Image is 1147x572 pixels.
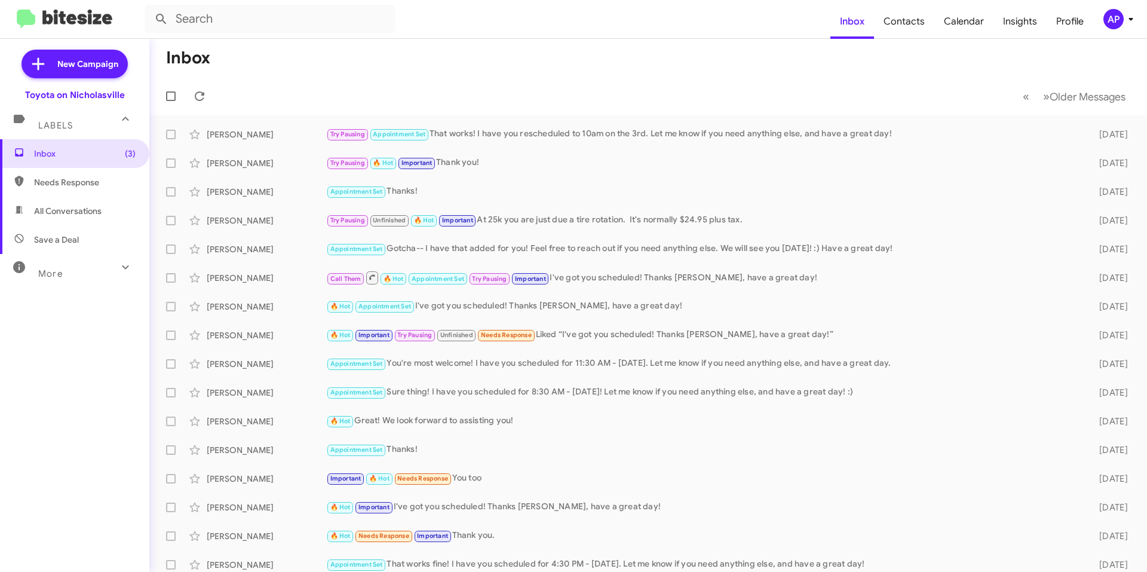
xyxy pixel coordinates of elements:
div: AP [1103,9,1124,29]
button: Previous [1016,84,1036,109]
div: [PERSON_NAME] [207,186,326,198]
div: Thanks! [326,443,1080,457]
span: Needs Response [358,532,409,540]
span: 🔥 Hot [330,503,351,511]
div: [DATE] [1080,415,1137,427]
a: Insights [993,4,1047,39]
div: [DATE] [1080,530,1137,542]
span: 🔥 Hot [369,475,390,482]
div: At 25k you are just due a tire rotation. It's normally $24.95 plus tax. [326,213,1080,227]
div: Toyota on Nicholasville [25,89,125,101]
div: [PERSON_NAME] [207,215,326,227]
a: Inbox [830,4,874,39]
div: I've got you scheduled! Thanks [PERSON_NAME], have a great day! [326,500,1080,514]
button: AP [1093,9,1134,29]
span: 🔥 Hot [330,302,351,310]
span: Needs Response [481,331,532,339]
div: [DATE] [1080,215,1137,227]
span: « [1023,89,1029,104]
div: [DATE] [1080,301,1137,313]
h1: Inbox [166,48,210,68]
div: Great! We look forward to assisting you! [326,414,1080,428]
div: [PERSON_NAME] [207,501,326,513]
div: [DATE] [1080,272,1137,284]
span: More [38,268,63,279]
div: I've got you scheduled! Thanks [PERSON_NAME], have a great day! [326,270,1080,285]
div: [PERSON_NAME] [207,473,326,485]
div: That works fine! I have you scheduled for 4:30 PM - [DATE]. Let me know if you need anything else... [326,558,1080,571]
span: Try Pausing [330,216,365,224]
div: [DATE] [1080,559,1137,571]
span: Appointment Set [358,302,411,310]
a: Contacts [874,4,934,39]
div: [PERSON_NAME] [207,329,326,341]
span: 🔥 Hot [330,331,351,339]
span: Appointment Set [373,130,425,138]
span: Inbox [34,148,136,160]
div: [DATE] [1080,243,1137,255]
span: Important [358,331,390,339]
span: Try Pausing [330,159,365,167]
span: Needs Response [34,176,136,188]
span: 🔥 Hot [384,275,404,283]
div: [DATE] [1080,501,1137,513]
div: [DATE] [1080,473,1137,485]
span: Try Pausing [472,275,507,283]
div: [PERSON_NAME] [207,129,326,140]
div: I've got you scheduled! Thanks [PERSON_NAME], have a great day! [326,299,1080,313]
div: [DATE] [1080,358,1137,370]
div: [PERSON_NAME] [207,301,326,313]
span: Appointment Set [330,188,383,195]
span: 🔥 Hot [373,159,393,167]
div: [PERSON_NAME] [207,272,326,284]
div: [PERSON_NAME] [207,559,326,571]
div: [PERSON_NAME] [207,444,326,456]
span: 🔥 Hot [414,216,434,224]
div: [DATE] [1080,444,1137,456]
span: Unfinished [373,216,406,224]
span: Appointment Set [412,275,464,283]
span: Labels [38,120,73,131]
div: You're most welcome! I have you scheduled for 11:30 AM - [DATE]. Let me know if you need anything... [326,357,1080,371]
span: 🔥 Hot [330,532,351,540]
input: Search [145,5,395,33]
span: Older Messages [1050,90,1125,103]
div: [PERSON_NAME] [207,387,326,399]
div: [PERSON_NAME] [207,530,326,542]
span: Appointment Set [330,360,383,368]
div: You too [326,472,1080,485]
span: » [1043,89,1050,104]
span: Appointment Set [330,561,383,568]
span: New Campaign [57,58,118,70]
div: [PERSON_NAME] [207,358,326,370]
span: All Conversations [34,205,102,217]
a: New Campaign [22,50,128,78]
div: [DATE] [1080,329,1137,341]
div: Thank you! [326,156,1080,170]
span: Appointment Set [330,446,383,454]
div: Thanks! [326,185,1080,198]
span: Important [442,216,473,224]
span: 🔥 Hot [330,417,351,425]
div: [PERSON_NAME] [207,243,326,255]
a: Calendar [934,4,993,39]
span: Important [417,532,448,540]
span: Important [401,159,433,167]
span: Important [358,503,390,511]
div: Thank you. [326,529,1080,543]
span: Important [330,475,361,482]
div: Sure thing! I have you scheduled for 8:30 AM - [DATE]! Let me know if you need anything else, and... [326,386,1080,399]
div: Liked “I've got you scheduled! Thanks [PERSON_NAME], have a great day!” [326,328,1080,342]
span: Profile [1047,4,1093,39]
span: Call Them [330,275,361,283]
div: [DATE] [1080,186,1137,198]
div: That works! I have you rescheduled to 10am on the 3rd. Let me know if you need anything else, and... [326,127,1080,141]
div: [PERSON_NAME] [207,415,326,427]
span: Unfinished [440,331,473,339]
span: Appointment Set [330,389,383,396]
div: [PERSON_NAME] [207,157,326,169]
div: [DATE] [1080,157,1137,169]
